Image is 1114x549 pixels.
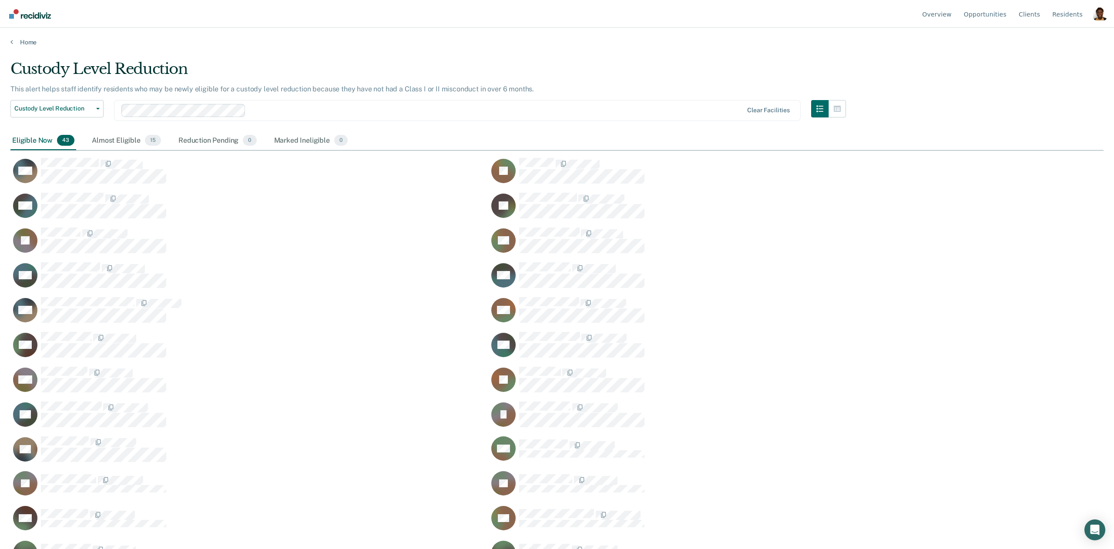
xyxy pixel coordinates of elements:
span: Custody Level Reduction [14,105,93,112]
p: This alert helps staff identify residents who may be newly eligible for a custody level reduction... [10,85,534,93]
span: 0 [243,135,256,146]
span: 15 [145,135,161,146]
div: CaseloadOpportunityCell-0393956 [10,436,489,471]
div: CaseloadOpportunityCell-0968434 [489,192,967,227]
div: Open Intercom Messenger [1084,519,1105,540]
a: Home [10,38,1104,46]
div: CaseloadOpportunityCell-0854811 [10,331,489,366]
span: 0 [334,135,348,146]
div: CaseloadOpportunityCell-0523221 [10,366,489,401]
div: CaseloadOpportunityCell-0763899 [10,297,489,331]
div: CaseloadOpportunityCell-0495094 [489,401,967,436]
div: Reduction Pending0 [177,131,258,151]
div: CaseloadOpportunityCell-0199940 [489,366,967,401]
span: 43 [57,135,74,146]
div: Eligible Now43 [10,131,76,151]
div: CaseloadOpportunityCell-0270299 [10,401,489,436]
div: CaseloadOpportunityCell-0757440 [10,505,489,540]
div: CaseloadOpportunityCell-0621306 [489,471,967,505]
div: CaseloadOpportunityCell-0715877 [489,262,967,297]
button: Custody Level Reduction [10,100,104,117]
div: CaseloadOpportunityCell-0427089 [489,505,967,540]
div: CaseloadOpportunityCell-0978392 [489,331,967,366]
div: CaseloadOpportunityCell-0933023 [10,227,489,262]
div: Clear facilities [747,107,790,114]
div: CaseloadOpportunityCell-0287880 [489,436,967,471]
div: Marked Ineligible0 [272,131,350,151]
button: Profile dropdown button [1093,7,1107,20]
img: Recidiviz [9,9,51,19]
div: CaseloadOpportunityCell-0440115 [10,157,489,192]
div: CaseloadOpportunityCell-0650446 [489,297,967,331]
div: CaseloadOpportunityCell-0741269 [10,262,489,297]
div: CaseloadOpportunityCell-0278275 [10,471,489,505]
div: CaseloadOpportunityCell-0230616 [10,192,489,227]
div: Almost Eligible15 [90,131,163,151]
div: Custody Level Reduction [10,60,846,85]
div: CaseloadOpportunityCell-0286136 [489,157,967,192]
div: CaseloadOpportunityCell-0450131 [489,227,967,262]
